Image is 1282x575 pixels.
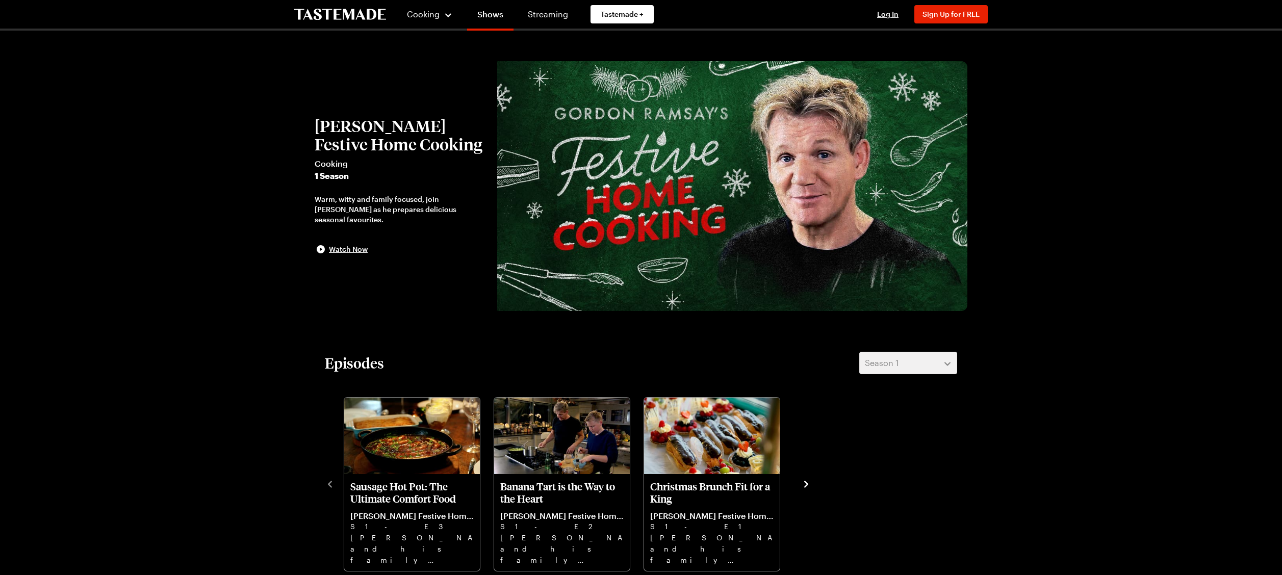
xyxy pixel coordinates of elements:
span: Season 1 [865,357,899,369]
img: Gordon Ramsay's Festive Home Cooking [497,61,967,311]
button: Cooking [406,2,453,27]
span: Tastemade + [601,9,644,19]
button: Season 1 [859,352,957,374]
div: Christmas Brunch Fit for a King [644,398,780,571]
p: S1 - E2 [500,521,624,532]
span: Sign Up for FREE [922,10,980,18]
button: navigate to next item [801,477,811,489]
p: Sausage Hot Pot: The Ultimate Comfort Food [350,480,474,505]
p: [PERSON_NAME] and his family prepare an incredible array of dishes. [650,532,774,565]
div: Warm, witty and family focused, join [PERSON_NAME] as he prepares delicious seasonal favourites. [315,194,487,225]
h2: Episodes [325,354,384,372]
button: Sign Up for FREE [914,5,988,23]
span: Cooking [407,9,440,19]
button: [PERSON_NAME] Festive Home CookingCooking1 SeasonWarm, witty and family focused, join [PERSON_NAM... [315,117,487,255]
p: [PERSON_NAME] and his family prepare an incredible array of dishes. [350,532,474,565]
p: S1 - E1 [650,521,774,532]
p: [PERSON_NAME] Festive Home Cooking [500,511,624,521]
div: Banana Tart is the Way to the Heart [494,398,630,571]
h2: [PERSON_NAME] Festive Home Cooking [315,117,487,153]
a: Banana Tart is the Way to the Heart [500,480,624,565]
div: 2 / 3 [493,395,643,572]
p: Banana Tart is the Way to the Heart [500,480,624,505]
p: [PERSON_NAME] Festive Home Cooking [650,511,774,521]
p: Christmas Brunch Fit for a King [650,480,774,505]
div: Sausage Hot Pot: The Ultimate Comfort Food [344,398,480,571]
p: S1 - E3 [350,521,474,532]
div: 1 / 3 [343,395,493,572]
img: Banana Tart is the Way to the Heart [494,398,630,474]
button: navigate to previous item [325,477,335,489]
span: Log In [877,10,899,18]
span: Watch Now [329,244,368,254]
div: 3 / 3 [643,395,793,572]
a: To Tastemade Home Page [294,9,386,20]
a: Shows [467,2,514,31]
a: Tastemade + [591,5,654,23]
button: Log In [867,9,908,19]
span: Cooking [315,158,487,170]
a: Sausage Hot Pot: The Ultimate Comfort Food [350,480,474,565]
p: [PERSON_NAME] and his family prepare an incredible array of dishes. [500,532,624,565]
img: Christmas Brunch Fit for a King [644,398,780,474]
a: Christmas Brunch Fit for a King [650,480,774,565]
p: [PERSON_NAME] Festive Home Cooking [350,511,474,521]
span: 1 Season [315,170,487,182]
img: Sausage Hot Pot: The Ultimate Comfort Food [344,398,480,474]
